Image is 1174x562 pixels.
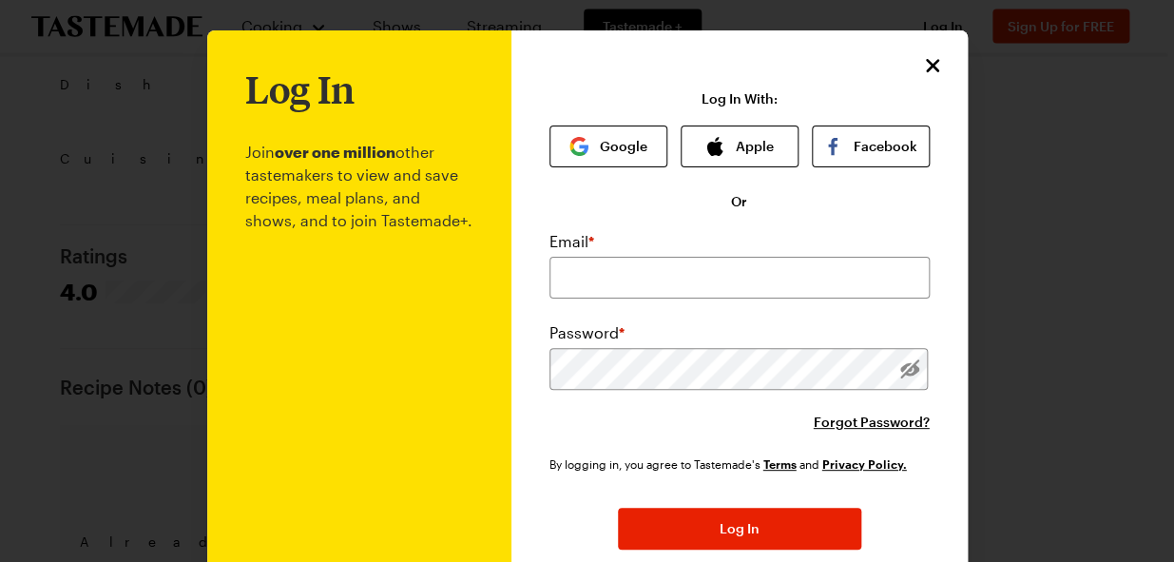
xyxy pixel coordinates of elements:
button: Close [920,53,945,78]
p: Log In With: [702,91,778,107]
a: Tastemade Terms of Service [763,455,797,472]
b: over one million [275,143,395,161]
button: Log In [618,508,861,550]
button: Facebook [812,126,930,167]
button: Apple [681,126,799,167]
div: By logging in, you agree to Tastemade's and [549,455,914,474]
a: Tastemade Privacy Policy [822,455,907,472]
button: Forgot Password? [814,413,930,432]
span: Log In [720,519,760,538]
button: Google [549,126,667,167]
span: Or [731,192,747,211]
h1: Log In [245,68,355,110]
label: Password [549,321,625,344]
label: Email [549,230,594,253]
